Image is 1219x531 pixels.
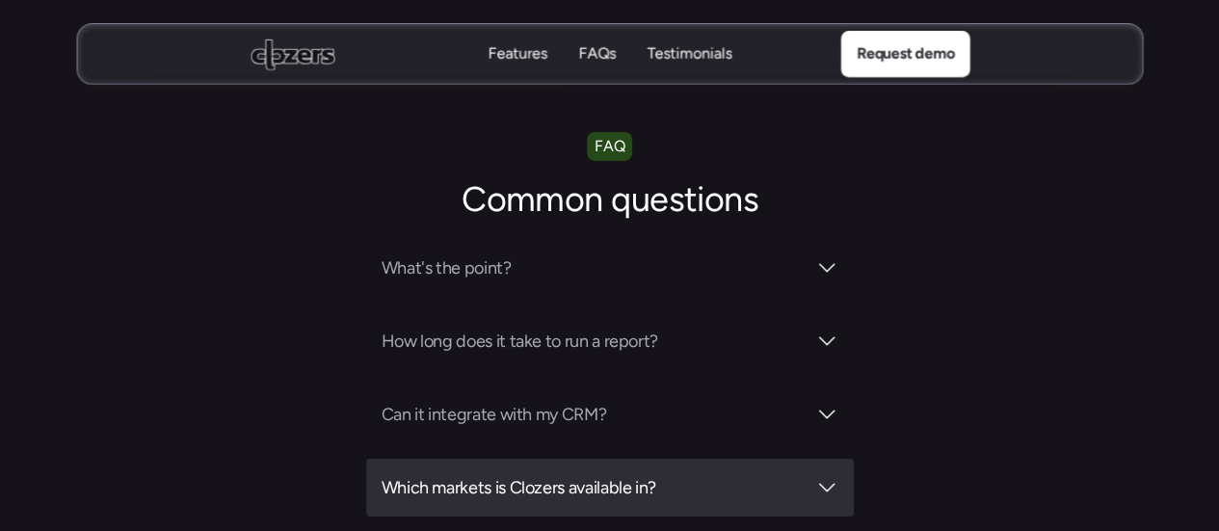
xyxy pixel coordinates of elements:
[840,31,968,77] a: Request demo
[488,43,547,66] a: FeaturesFeatures
[488,43,547,65] p: Features
[382,401,806,428] h3: Can it integrate with my CRM?
[647,65,732,86] p: Testimonials
[647,43,732,66] a: TestimonialsTestimonials
[382,474,806,501] h3: Which markets is Clozers available in?
[382,328,806,355] h3: How long does it take to run a report?
[578,65,616,86] p: FAQs
[595,134,624,159] p: FAQ
[856,41,953,66] p: Request demo
[488,65,547,86] p: Features
[578,43,616,66] a: FAQsFAQs
[282,176,938,224] h2: Common questions
[382,254,806,281] h3: What's the point?
[578,43,616,65] p: FAQs
[647,43,732,65] p: Testimonials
